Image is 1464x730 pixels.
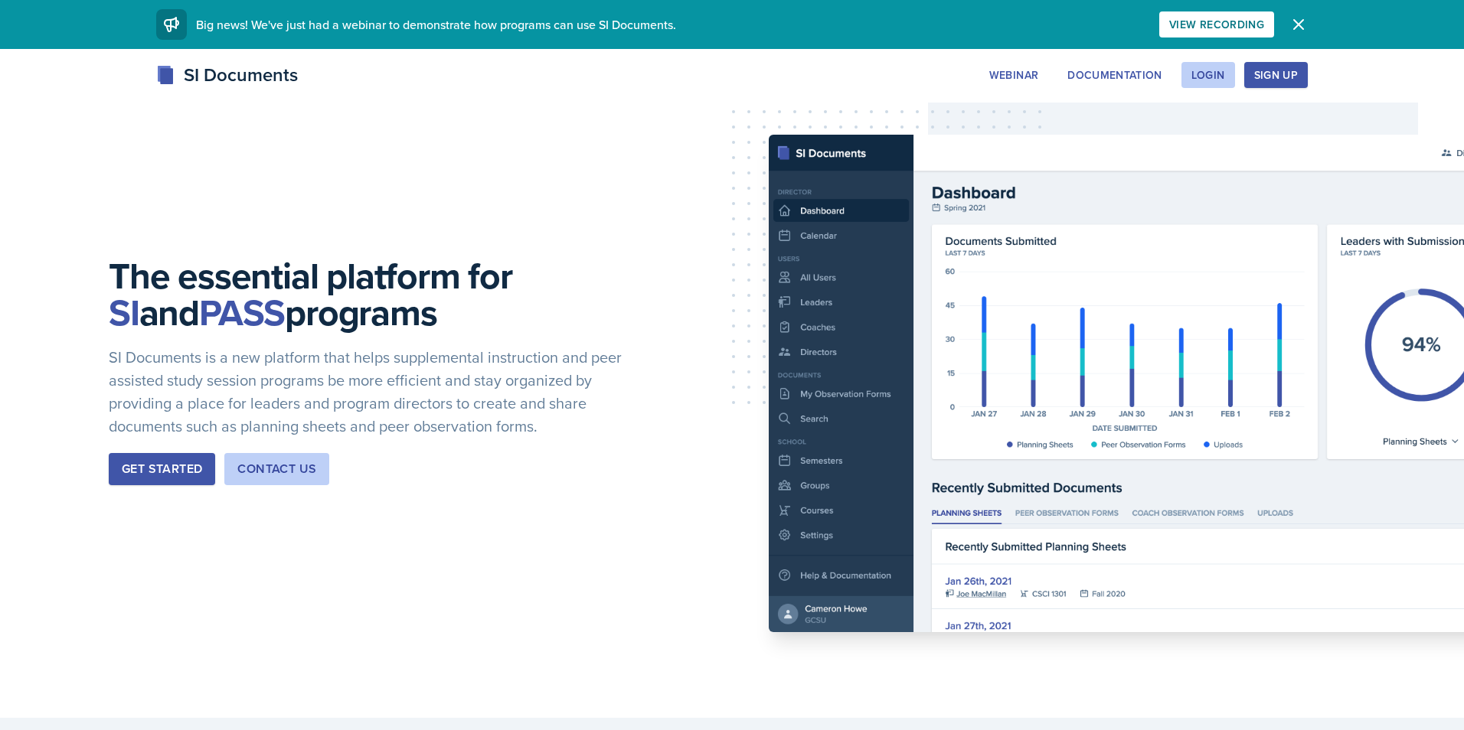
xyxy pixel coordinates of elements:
span: Big news! We've just had a webinar to demonstrate how programs can use SI Documents. [196,16,676,33]
div: SI Documents [156,61,298,89]
div: Webinar [989,69,1038,81]
div: View Recording [1169,18,1264,31]
div: Documentation [1067,69,1162,81]
div: Login [1191,69,1225,81]
div: Get Started [122,460,202,478]
button: View Recording [1159,11,1274,37]
button: Contact Us [224,453,329,485]
button: Get Started [109,453,215,485]
button: Sign Up [1244,62,1308,88]
button: Webinar [979,62,1048,88]
div: Sign Up [1254,69,1298,81]
button: Login [1181,62,1235,88]
button: Documentation [1057,62,1172,88]
div: Contact Us [237,460,316,478]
